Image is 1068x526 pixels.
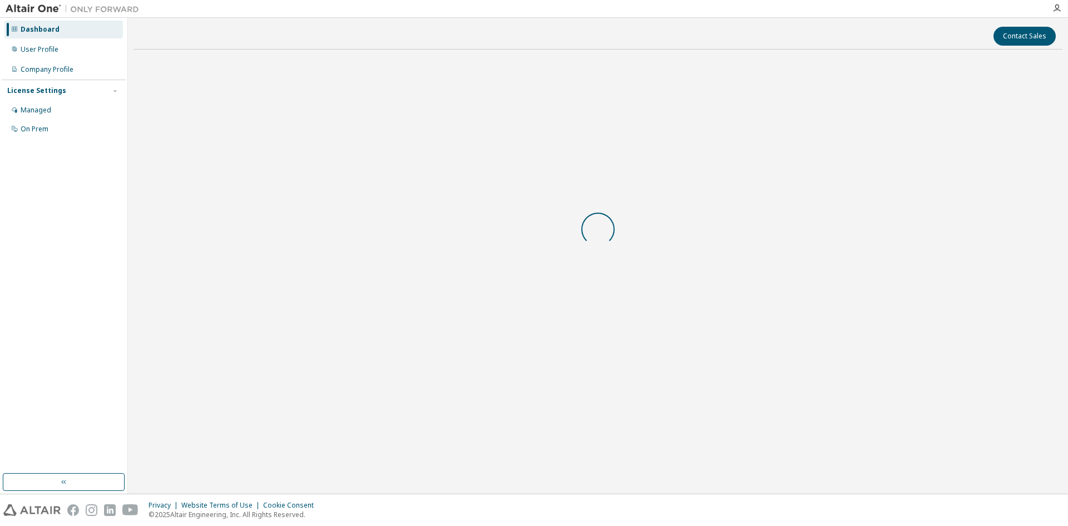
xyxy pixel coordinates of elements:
div: Website Terms of Use [181,501,263,510]
div: Dashboard [21,25,60,34]
img: linkedin.svg [104,504,116,516]
div: On Prem [21,125,48,134]
div: Cookie Consent [263,501,320,510]
div: Privacy [149,501,181,510]
img: youtube.svg [122,504,139,516]
div: License Settings [7,86,66,95]
img: instagram.svg [86,504,97,516]
div: User Profile [21,45,58,54]
div: Company Profile [21,65,73,74]
img: facebook.svg [67,504,79,516]
img: Altair One [6,3,145,14]
button: Contact Sales [993,27,1056,46]
img: altair_logo.svg [3,504,61,516]
p: © 2025 Altair Engineering, Inc. All Rights Reserved. [149,510,320,519]
div: Managed [21,106,51,115]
